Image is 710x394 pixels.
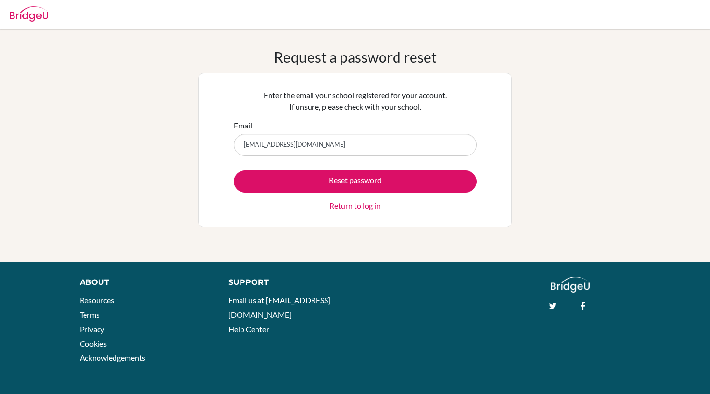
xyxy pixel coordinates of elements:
[80,339,107,348] a: Cookies
[234,170,477,193] button: Reset password
[80,353,145,362] a: Acknowledgements
[80,310,99,319] a: Terms
[551,277,590,293] img: logo_white@2x-f4f0deed5e89b7ecb1c2cc34c3e3d731f90f0f143d5ea2071677605dd97b5244.png
[80,277,207,288] div: About
[329,200,381,211] a: Return to log in
[234,120,252,131] label: Email
[234,89,477,113] p: Enter the email your school registered for your account. If unsure, please check with your school.
[228,324,269,334] a: Help Center
[10,6,48,22] img: Bridge-U
[274,48,437,66] h1: Request a password reset
[80,295,114,305] a: Resources
[80,324,104,334] a: Privacy
[228,277,345,288] div: Support
[228,295,330,319] a: Email us at [EMAIL_ADDRESS][DOMAIN_NAME]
